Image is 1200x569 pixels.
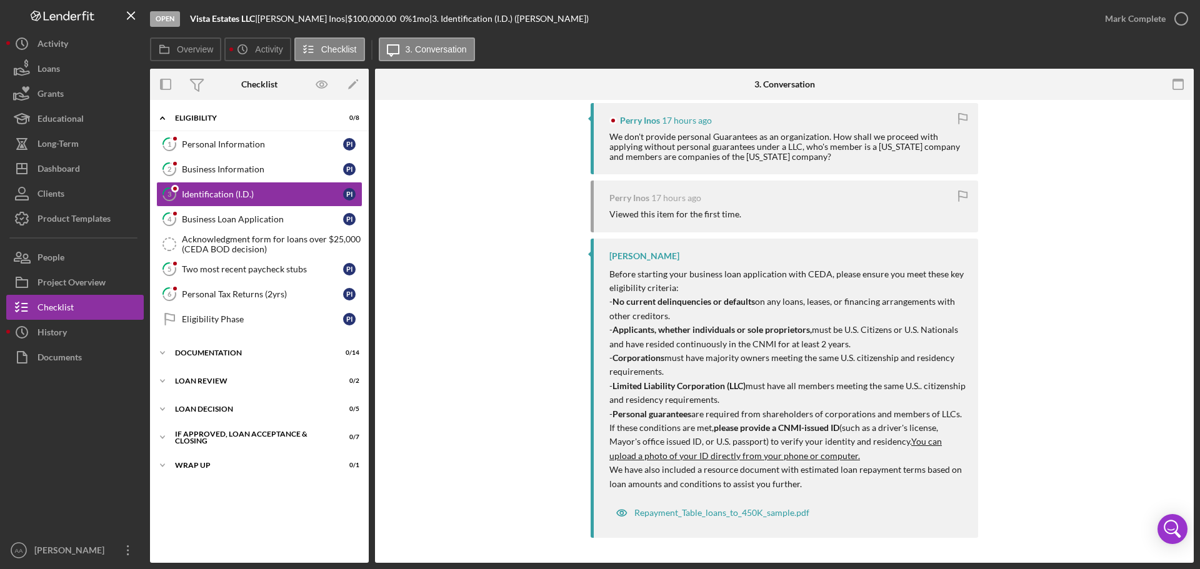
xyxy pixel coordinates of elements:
div: Open [150,11,180,27]
tspan: 4 [167,215,172,223]
label: Activity [255,44,282,54]
div: | 3. Identification (I.D.) ([PERSON_NAME]) [429,14,589,24]
button: Product Templates [6,206,144,231]
button: Activity [224,37,291,61]
a: Educational [6,106,144,131]
button: Documents [6,345,144,370]
div: Mark Complete [1105,6,1166,31]
button: Clients [6,181,144,206]
button: History [6,320,144,345]
div: Repayment_Table_loans_to_450K_sample.pdf [634,508,809,518]
text: AA [15,547,23,554]
button: Dashboard [6,156,144,181]
div: Eligibility Phase [182,314,343,324]
button: Activity [6,31,144,56]
div: 0 / 8 [337,114,359,122]
div: P I [343,288,356,300]
a: Eligibility PhasePI [156,307,362,332]
span: If these conditions are met, (such as a driver's license, Mayor's office issued ID, or U.S. passp... [609,422,942,461]
div: Checklist [241,79,277,89]
div: Product Templates [37,206,111,234]
div: [PERSON_NAME] [31,538,112,566]
button: Checklist [6,295,144,320]
button: Repayment_Table_loans_to_450K_sample.pdf [609,500,816,525]
div: Long-Term [37,131,79,159]
tspan: 2 [167,165,171,173]
div: | [190,14,257,24]
div: 1 mo [412,14,429,24]
div: Business Loan Application [182,214,343,224]
div: Loan Decision [175,405,328,413]
a: 2Business InformationPI [156,157,362,182]
span: - must have all members meeting the same U.S.. citizenship and residency requirements. [609,380,966,405]
span: We have also included a resource document with estimated loan repayment terms based on loan amoun... [609,464,962,488]
tspan: 3 [167,190,171,198]
a: 5Two most recent paycheck stubsPI [156,257,362,282]
a: 3Identification (I.D.)PI [156,182,362,207]
div: Dashboard [37,156,80,184]
div: P I [343,313,356,325]
tspan: 1 [167,140,171,148]
div: If approved, loan acceptance & closing [175,430,328,445]
div: Documentation [175,349,328,357]
label: Checklist [321,44,357,54]
div: P I [343,138,356,151]
a: 1Personal InformationPI [156,132,362,157]
label: 3. Conversation [406,44,467,54]
span: You can upload a photo of your ID directly from your phone or computer. [609,436,942,460]
div: [PERSON_NAME] [609,251,679,261]
a: 4Business Loan ApplicationPI [156,207,362,232]
span: - are required from shareholders of corporations and members of LLCs. [609,408,962,419]
button: Long-Term [6,131,144,156]
tspan: 5 [167,265,171,273]
div: Two most recent paycheck stubs [182,264,343,274]
div: Grants [37,81,64,109]
time: 2025-08-25 09:04 [651,193,701,203]
strong: No current delinquencies or defaults [612,296,755,307]
div: 0 / 14 [337,349,359,357]
a: 6Personal Tax Returns (2yrs)PI [156,282,362,307]
span: - on any loans, leases, or financing arrangements with other creditors. [609,296,955,320]
strong: Limited Liability Corporation (LLC) [612,380,746,391]
button: 3. Conversation [379,37,475,61]
div: P I [343,163,356,176]
div: Documents [37,345,82,373]
div: $100,000.00 [347,14,400,24]
button: Loans [6,56,144,81]
div: Checklist [37,295,74,323]
div: [PERSON_NAME] Inos | [257,14,347,24]
b: Vista Estates LLC [190,13,255,24]
div: Acknowledgment form for loans over $25,000 (CEDA BOD decision) [182,234,362,254]
strong: Applicants, whether individuals or sole proprietors, [612,324,812,335]
div: P I [343,188,356,200]
div: Clients [37,181,64,209]
div: 0 / 5 [337,405,359,413]
span: - must have majority owners meeting the same U.S. citizenship and residency requirements. [609,352,954,377]
button: Project Overview [6,270,144,295]
div: People [37,245,64,273]
div: P I [343,213,356,225]
strong: please provide a CNMI-issued ID [714,422,839,433]
div: 3. Conversation [754,79,815,89]
div: Open Intercom Messenger [1157,514,1187,544]
span: Before starting your business loan application with CEDA, please ensure you meet these key eligib... [609,269,964,293]
button: People [6,245,144,270]
button: Grants [6,81,144,106]
button: Checklist [294,37,365,61]
div: Loan review [175,377,328,385]
label: Overview [177,44,213,54]
div: Loans [37,56,60,84]
div: Activity [37,31,68,59]
div: Perry Inos [609,193,649,203]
